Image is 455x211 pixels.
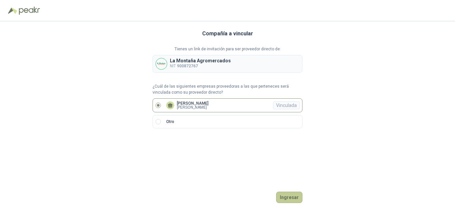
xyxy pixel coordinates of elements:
p: [PERSON_NAME] [177,101,209,105]
p: ¿Cuál de las siguientes empresas proveedoras a las que perteneces será vinculada como su proveedo... [153,83,302,96]
button: Ingresar [276,192,302,203]
img: Peakr [19,7,40,15]
p: Tienes un link de invitación para ser proveedor directo de: [153,46,302,52]
p: Otro [166,119,174,125]
img: Company Logo [156,58,167,69]
b: 900872767 [177,64,198,68]
img: Logo [8,7,17,14]
p: NIT [170,63,231,69]
p: La Montaña Agromercados [170,58,231,63]
h3: Compañía a vincular [202,29,253,38]
p: [PERSON_NAME] [177,105,209,109]
div: Vinculada [273,101,300,109]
